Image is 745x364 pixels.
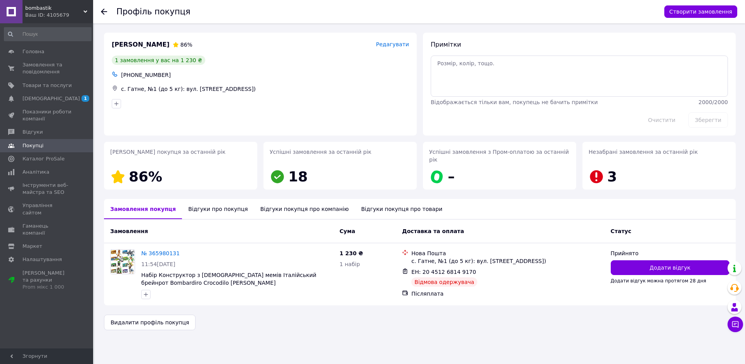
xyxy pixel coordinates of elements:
h1: Профіль покупця [116,7,191,16]
span: 3 [607,169,617,185]
span: Показники роботи компанії [23,108,72,122]
span: 86% [180,42,192,48]
div: Відгуки покупця про товари [355,199,449,219]
span: Замовлення [110,228,148,234]
span: Відображається тільки вам, покупець не бачить примітки [431,99,598,105]
span: Cума [340,228,355,234]
span: [PERSON_NAME] [112,40,170,49]
div: Замовлення покупця [104,199,182,219]
span: Статус [611,228,631,234]
span: Головна [23,48,44,55]
div: с. Гатне, №1 (до 5 кг): вул. [STREET_ADDRESS]) [120,84,411,94]
span: Покупці [23,142,43,149]
span: Товари та послуги [23,82,72,89]
span: ЕН: 20 4512 6814 9170 [411,269,476,275]
span: Додати відгук [650,264,690,272]
a: № 365980131 [141,250,180,256]
div: Відгуки про покупця [182,199,254,219]
button: Додати відгук [611,260,729,275]
div: Prom мікс 1 000 [23,284,72,291]
span: Додати відгук можна протягом 28 дня [611,278,706,284]
div: Прийнято [611,249,729,257]
span: 18 [288,169,308,185]
span: 11:54[DATE] [141,261,175,267]
span: Управління сайтом [23,202,72,216]
span: 86% [129,169,162,185]
span: Доставка та оплата [402,228,464,234]
span: Інструменти веб-майстра та SEO [23,182,72,196]
div: Нова Пошта [411,249,604,257]
span: Незабрані замовлення за останній рік [589,149,698,155]
span: 1 [81,95,89,102]
div: с. Гатне, №1 (до 5 кг): вул. [STREET_ADDRESS]) [411,257,604,265]
span: Аналітика [23,169,49,176]
span: Замовлення та повідомлення [23,61,72,75]
button: Видалити профіль покупця [104,315,196,330]
span: 2000 / 2000 [698,99,728,105]
span: Успішні замовлення з Пром-оплатою за останній рік [429,149,569,163]
span: Маркет [23,243,42,250]
div: [PHONE_NUMBER] [120,70,411,80]
span: Примітки [431,41,461,48]
a: Набір Конструктор з [DEMOGRAPHIC_DATA] мемів Італійський брейнрот Bombardiro Crocodilo [PERSON_NAME] [141,272,316,286]
div: Повернутися назад [101,8,107,16]
span: 1 230 ₴ [340,250,363,256]
button: Створити замовлення [664,5,737,18]
span: Відгуки [23,129,43,136]
div: 1 замовлення у вас на 1 230 ₴ [112,56,205,65]
span: Каталог ProSale [23,155,64,162]
span: Редагувати [376,41,409,47]
div: Відгуки покупця про компанію [254,199,355,219]
span: – [448,169,455,185]
span: [PERSON_NAME] та рахунки [23,270,72,291]
input: Пошук [4,27,92,41]
button: Чат з покупцем [728,317,743,332]
span: [DEMOGRAPHIC_DATA] [23,95,80,102]
span: bombastik [25,5,83,12]
span: Гаманець компанії [23,223,72,237]
div: Ваш ID: 4105679 [25,12,93,19]
span: Успішні замовлення за останній рік [270,149,371,155]
img: Фото товару [111,250,135,274]
span: Налаштування [23,256,62,263]
span: 1 набір [340,261,360,267]
span: [PERSON_NAME] покупця за останній рік [110,149,225,155]
a: Фото товару [110,249,135,274]
div: Післяплата [411,290,604,298]
div: Відмова одержувача [411,277,477,287]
